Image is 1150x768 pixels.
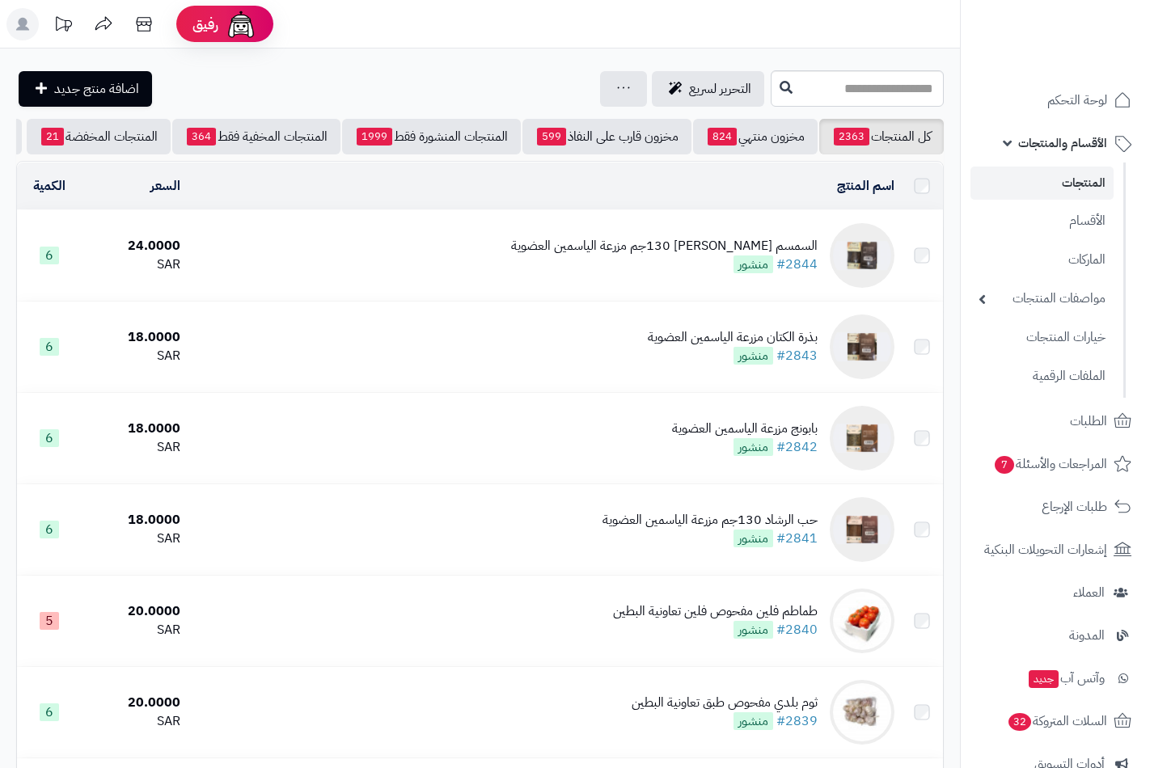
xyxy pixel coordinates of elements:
[1042,496,1107,518] span: طلبات الإرجاع
[1070,410,1107,433] span: الطلبات
[632,694,818,712] div: ثوم بلدي مفحوص طبق تعاونية البطين
[88,694,180,712] div: 20.0000
[672,420,818,438] div: بابونج مزرعة الياسمين العضوية
[33,176,66,196] a: الكمية
[970,702,1140,741] a: السلات المتروكة32
[776,255,818,274] a: #2844
[970,530,1140,569] a: إشعارات التحويلات البنكية
[970,204,1114,238] a: الأقسام
[970,616,1140,655] a: المدونة
[1040,12,1135,46] img: logo-2.png
[734,712,773,730] span: منشور
[1027,667,1105,690] span: وآتس آب
[734,621,773,639] span: منشور
[187,128,216,146] span: 364
[837,176,894,196] a: اسم المنتج
[993,453,1107,475] span: المراجعات والأسئلة
[342,119,521,154] a: المنتجات المنشورة فقط1999
[40,612,59,630] span: 5
[970,402,1140,441] a: الطلبات
[511,237,818,255] div: السمسم [PERSON_NAME] 130جم مزرعة الياسمين العضوية
[734,530,773,547] span: منشور
[1073,581,1105,604] span: العملاء
[776,620,818,639] a: #2840
[40,247,59,264] span: 6
[995,455,1014,473] span: 7
[830,406,894,471] img: بابونج مزرعة الياسمين العضوية
[522,119,691,154] a: مخزون قارب على النفاذ599
[1018,132,1107,154] span: الأقسام والمنتجات
[150,176,180,196] a: السعر
[172,119,340,154] a: المنتجات المخفية فقط364
[776,711,818,731] a: #2839
[970,281,1114,316] a: مواصفات المنتجات
[776,529,818,548] a: #2841
[830,589,894,653] img: طماطم فلين مفحوص فلين تعاونية البطين
[225,8,257,40] img: ai-face.png
[1069,624,1105,647] span: المدونة
[192,15,218,34] span: رفيق
[613,602,818,621] div: طماطم فلين مفحوص فلين تعاونية البطين
[970,81,1140,120] a: لوحة التحكم
[689,79,751,99] span: التحرير لسريع
[970,167,1114,200] a: المنتجات
[734,255,773,273] span: منشور
[602,511,818,530] div: حب الرشاد 130جم مزرعة الياسمين العضوية
[88,255,180,274] div: SAR
[970,359,1114,394] a: الملفات الرقمية
[88,438,180,457] div: SAR
[43,8,83,44] a: تحديثات المنصة
[970,659,1140,698] a: وآتس آبجديد
[88,621,180,639] div: SAR
[88,602,180,621] div: 20.0000
[88,420,180,438] div: 18.0000
[776,437,818,457] a: #2842
[776,346,818,365] a: #2843
[88,347,180,365] div: SAR
[40,429,59,447] span: 6
[734,347,773,365] span: منشور
[1007,710,1107,732] span: السلات المتروكة
[708,128,737,146] span: 824
[40,703,59,721] span: 6
[970,487,1140,526] a: طلبات الإرجاع
[27,119,171,154] a: المنتجات المخفضة21
[537,128,566,146] span: 599
[88,328,180,347] div: 18.0000
[88,237,180,255] div: 24.0000
[1047,89,1107,112] span: لوحة التحكم
[984,538,1107,561] span: إشعارات التحويلات البنكية
[970,243,1114,277] a: الماركات
[830,497,894,562] img: حب الرشاد 130جم مزرعة الياسمين العضوية
[819,119,944,154] a: كل المنتجات2363
[970,445,1140,483] a: المراجعات والأسئلة7
[19,71,152,107] a: اضافة منتج جديد
[834,128,869,146] span: 2363
[41,128,64,146] span: 21
[1029,670,1059,688] span: جديد
[652,71,764,107] a: التحرير لسريع
[693,119,818,154] a: مخزون منتهي824
[970,573,1140,612] a: العملاء
[970,320,1114,355] a: خيارات المنتجات
[830,314,894,379] img: بذرة الكتان مزرعة الياسمين العضوية
[734,438,773,456] span: منشور
[88,511,180,530] div: 18.0000
[40,338,59,356] span: 6
[830,223,894,288] img: السمسم الحساوي 130جم مزرعة الياسمين العضوية
[648,328,818,347] div: بذرة الكتان مزرعة الياسمين العضوية
[830,680,894,745] img: ثوم بلدي مفحوص طبق تعاونية البطين
[357,128,392,146] span: 1999
[54,79,139,99] span: اضافة منتج جديد
[40,521,59,538] span: 6
[88,530,180,548] div: SAR
[1008,712,1031,730] span: 32
[88,712,180,731] div: SAR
